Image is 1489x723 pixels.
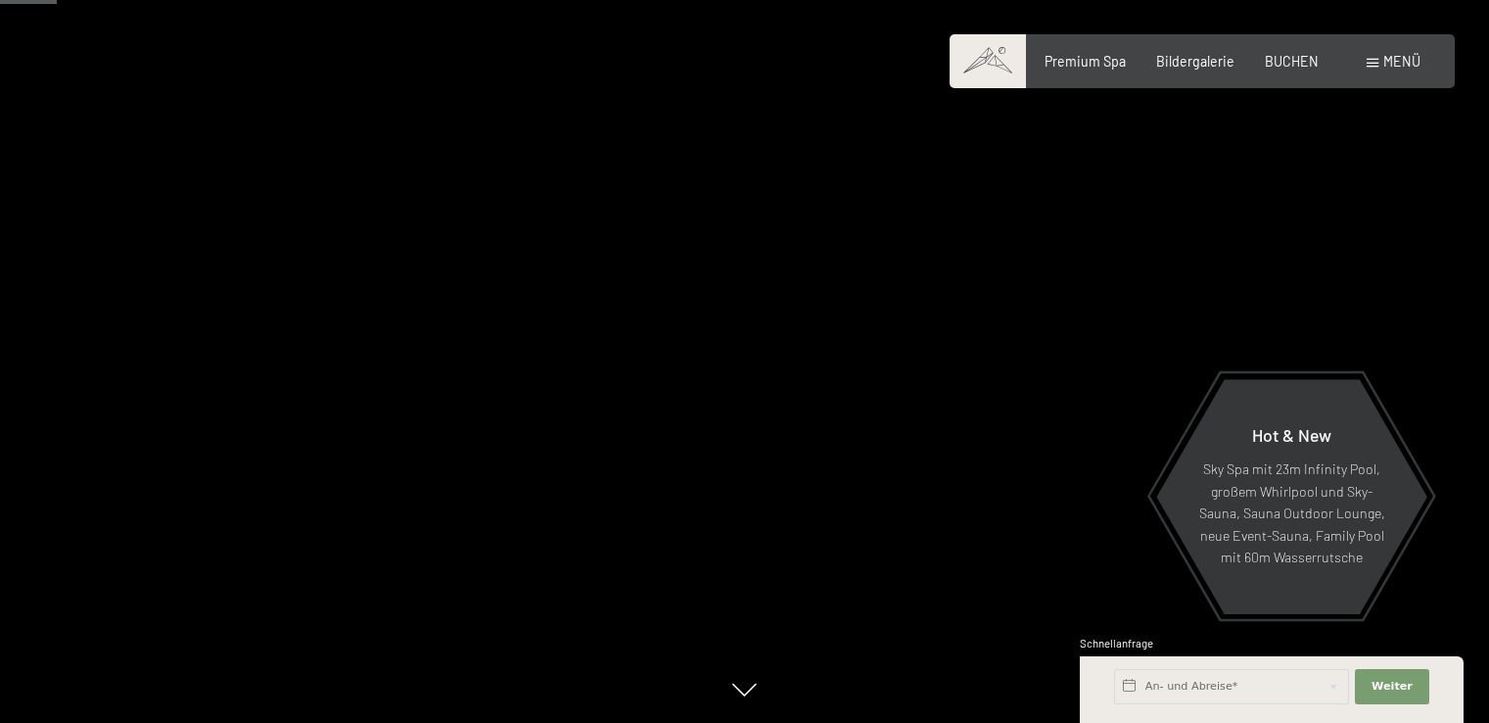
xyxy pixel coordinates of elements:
a: Hot & New Sky Spa mit 23m Infinity Pool, großem Whirlpool und Sky-Sauna, Sauna Outdoor Lounge, ne... [1155,378,1428,615]
span: Schnellanfrage [1080,637,1153,650]
a: BUCHEN [1265,53,1319,70]
span: Weiter [1372,679,1413,695]
span: Hot & New [1252,424,1331,446]
p: Sky Spa mit 23m Infinity Pool, großem Whirlpool und Sky-Sauna, Sauna Outdoor Lounge, neue Event-S... [1198,458,1385,569]
a: Premium Spa [1045,53,1126,70]
a: Bildergalerie [1156,53,1234,70]
span: Menü [1383,53,1420,70]
button: Weiter [1355,669,1429,704]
